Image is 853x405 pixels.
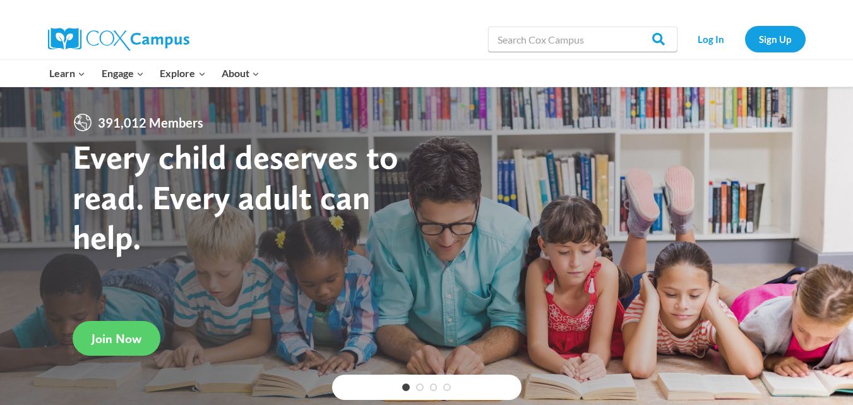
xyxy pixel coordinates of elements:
a: Sign Up [745,26,806,52]
span: Engage [102,65,144,82]
a: Log In [684,26,739,52]
strong: Every child deserves to read. Every adult can help. [73,136,398,257]
span: Learn [49,65,85,82]
a: 3 [430,384,438,391]
span: 391,012 Members [93,112,208,133]
span: Join Now [92,331,141,346]
a: 1 [402,384,410,391]
a: 4 [443,384,451,391]
nav: Primary Navigation [42,60,268,87]
span: Explore [160,65,205,82]
input: Search Cox Campus [488,27,677,52]
img: Cox Campus [48,28,189,51]
span: About [222,65,259,82]
nav: Secondary Navigation [684,26,806,52]
a: Join Now [73,321,160,356]
a: 2 [416,384,424,391]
